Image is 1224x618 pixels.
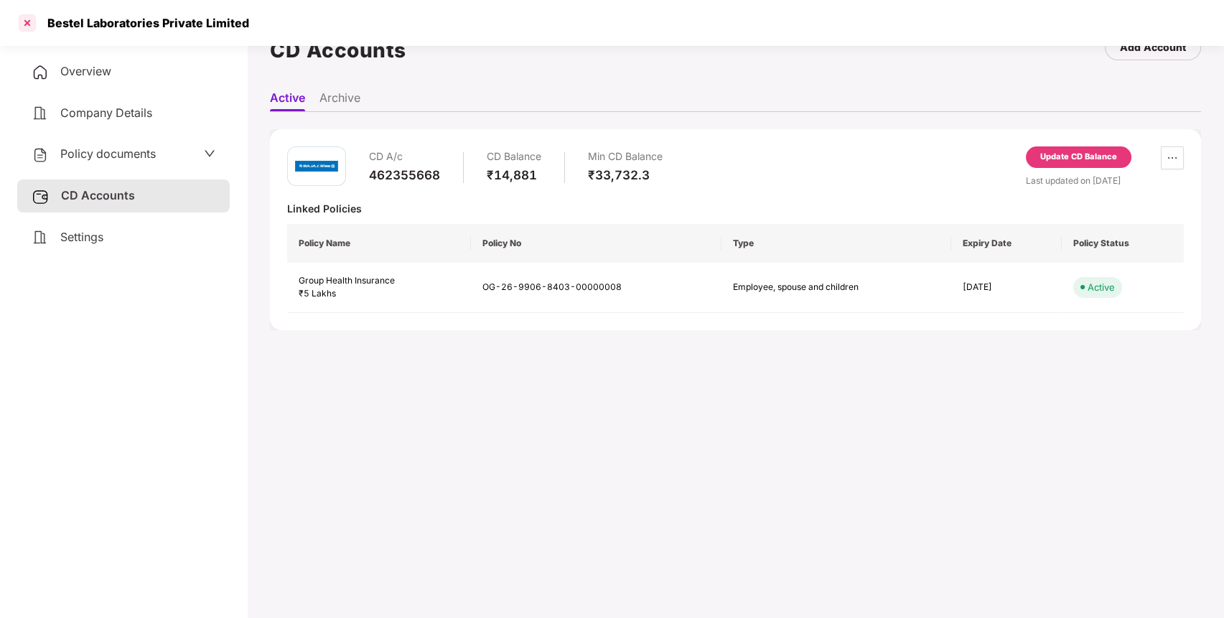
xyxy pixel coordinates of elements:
[951,263,1062,314] td: [DATE]
[471,263,721,314] td: OG-26-9906-8403-00000008
[1026,174,1184,187] div: Last updated on [DATE]
[32,105,49,122] img: svg+xml;base64,PHN2ZyB4bWxucz0iaHR0cDovL3d3dy53My5vcmcvMjAwMC9zdmciIHdpZHRoPSIyNCIgaGVpZ2h0PSIyNC...
[471,224,721,263] th: Policy No
[487,146,541,167] div: CD Balance
[721,224,951,263] th: Type
[733,281,891,294] div: Employee, spouse and children
[270,34,406,66] h1: CD Accounts
[32,188,50,205] img: svg+xml;base64,PHN2ZyB3aWR0aD0iMjUiIGhlaWdodD0iMjQiIHZpZXdCb3g9IjAgMCAyNSAyNCIgZmlsbD0ibm9uZSIgeG...
[1162,152,1183,164] span: ellipsis
[369,167,440,183] div: 462355668
[61,188,135,202] span: CD Accounts
[60,64,111,78] span: Overview
[287,202,1184,215] div: Linked Policies
[1062,224,1184,263] th: Policy Status
[369,146,440,167] div: CD A/c
[60,230,103,244] span: Settings
[487,167,541,183] div: ₹14,881
[32,146,49,164] img: svg+xml;base64,PHN2ZyB4bWxucz0iaHR0cDovL3d3dy53My5vcmcvMjAwMC9zdmciIHdpZHRoPSIyNCIgaGVpZ2h0PSIyNC...
[588,146,663,167] div: Min CD Balance
[319,90,360,111] li: Archive
[951,224,1062,263] th: Expiry Date
[299,288,336,299] span: ₹5 Lakhs
[1088,280,1115,294] div: Active
[295,153,338,180] img: bajaj.png
[32,64,49,81] img: svg+xml;base64,PHN2ZyB4bWxucz0iaHR0cDovL3d3dy53My5vcmcvMjAwMC9zdmciIHdpZHRoPSIyNCIgaGVpZ2h0PSIyNC...
[204,148,215,159] span: down
[270,90,305,111] li: Active
[32,229,49,246] img: svg+xml;base64,PHN2ZyB4bWxucz0iaHR0cDovL3d3dy53My5vcmcvMjAwMC9zdmciIHdpZHRoPSIyNCIgaGVpZ2h0PSIyNC...
[299,274,459,288] div: Group Health Insurance
[39,16,249,30] div: Bestel Laboratories Private Limited
[588,167,663,183] div: ₹33,732.3
[1161,146,1184,169] button: ellipsis
[60,146,156,161] span: Policy documents
[1120,39,1186,55] div: Add Account
[287,224,471,263] th: Policy Name
[1040,151,1117,164] div: Update CD Balance
[60,106,152,120] span: Company Details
